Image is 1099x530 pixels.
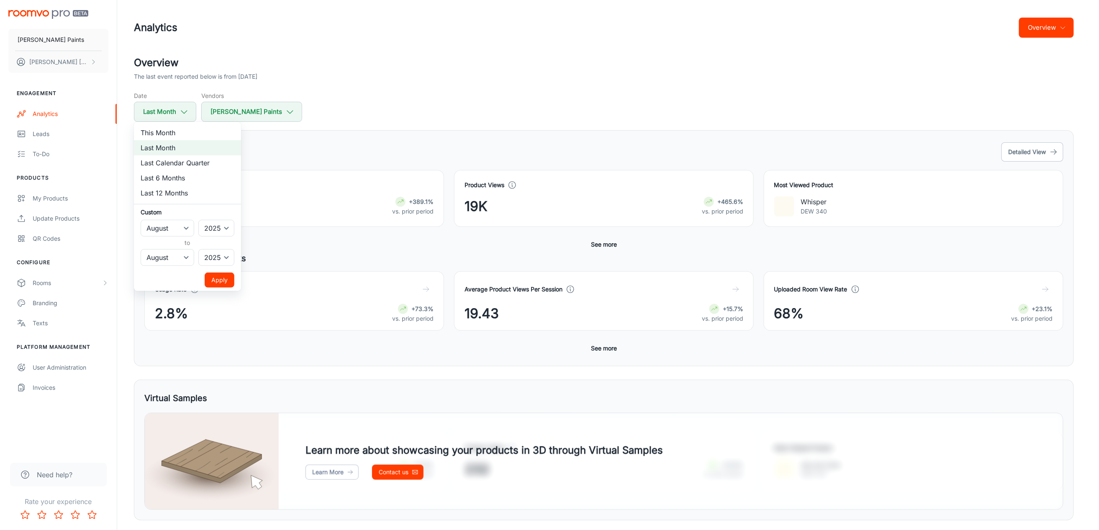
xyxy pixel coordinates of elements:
li: Last 6 Months [134,170,241,185]
li: Last Month [134,140,241,155]
h6: to [142,238,233,247]
li: This Month [134,125,241,140]
li: Last Calendar Quarter [134,155,241,170]
h6: Custom [141,208,234,216]
button: Apply [205,273,234,288]
li: Last 12 Months [134,185,241,201]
